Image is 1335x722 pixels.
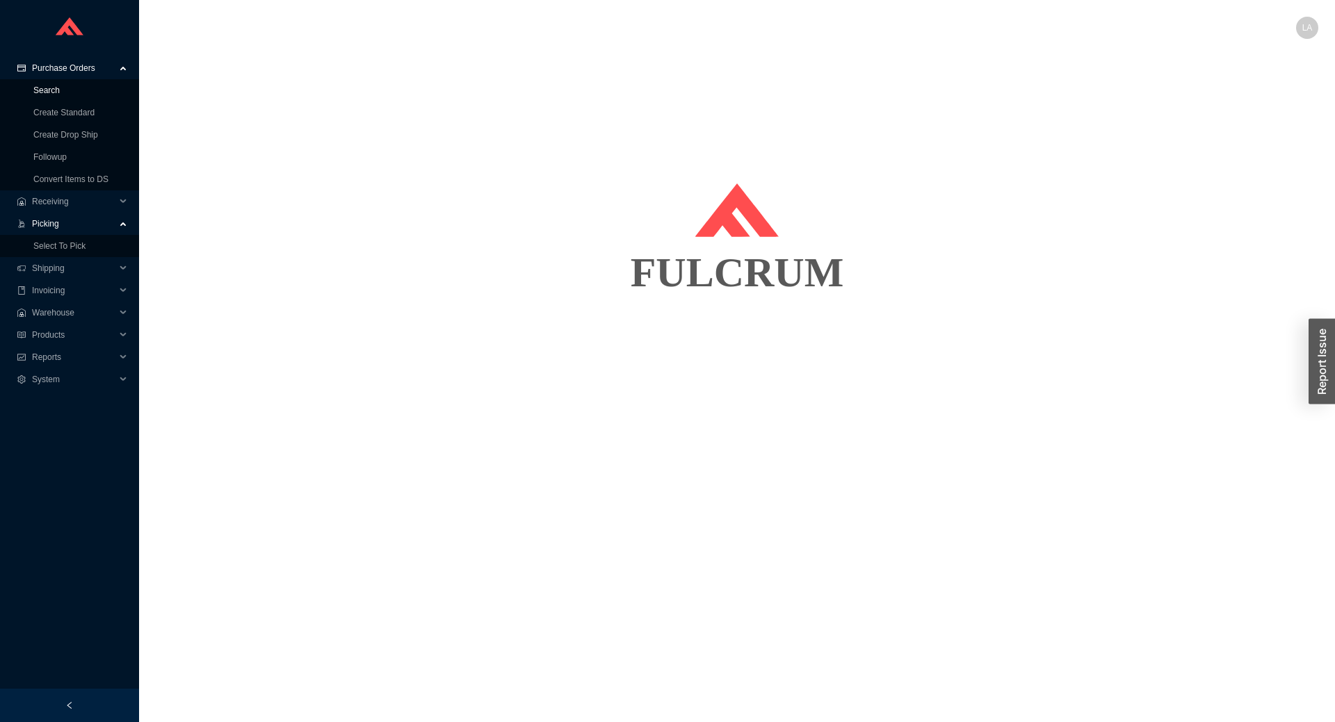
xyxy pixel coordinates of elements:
[33,108,95,117] a: Create Standard
[32,324,115,346] span: Products
[65,701,74,709] span: left
[32,368,115,391] span: System
[32,213,115,235] span: Picking
[17,64,26,72] span: credit-card
[1302,17,1313,39] span: LA
[32,346,115,368] span: Reports
[32,57,115,79] span: Purchase Orders
[33,152,67,162] a: Followup
[17,353,26,361] span: fund
[156,238,1318,307] div: FULCRUM
[17,286,26,295] span: book
[32,190,115,213] span: Receiving
[33,174,108,184] a: Convert Items to DS
[32,257,115,279] span: Shipping
[32,302,115,324] span: Warehouse
[33,130,98,140] a: Create Drop Ship
[33,85,60,95] a: Search
[32,279,115,302] span: Invoicing
[17,375,26,384] span: setting
[17,331,26,339] span: read
[33,241,86,251] a: Select To Pick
